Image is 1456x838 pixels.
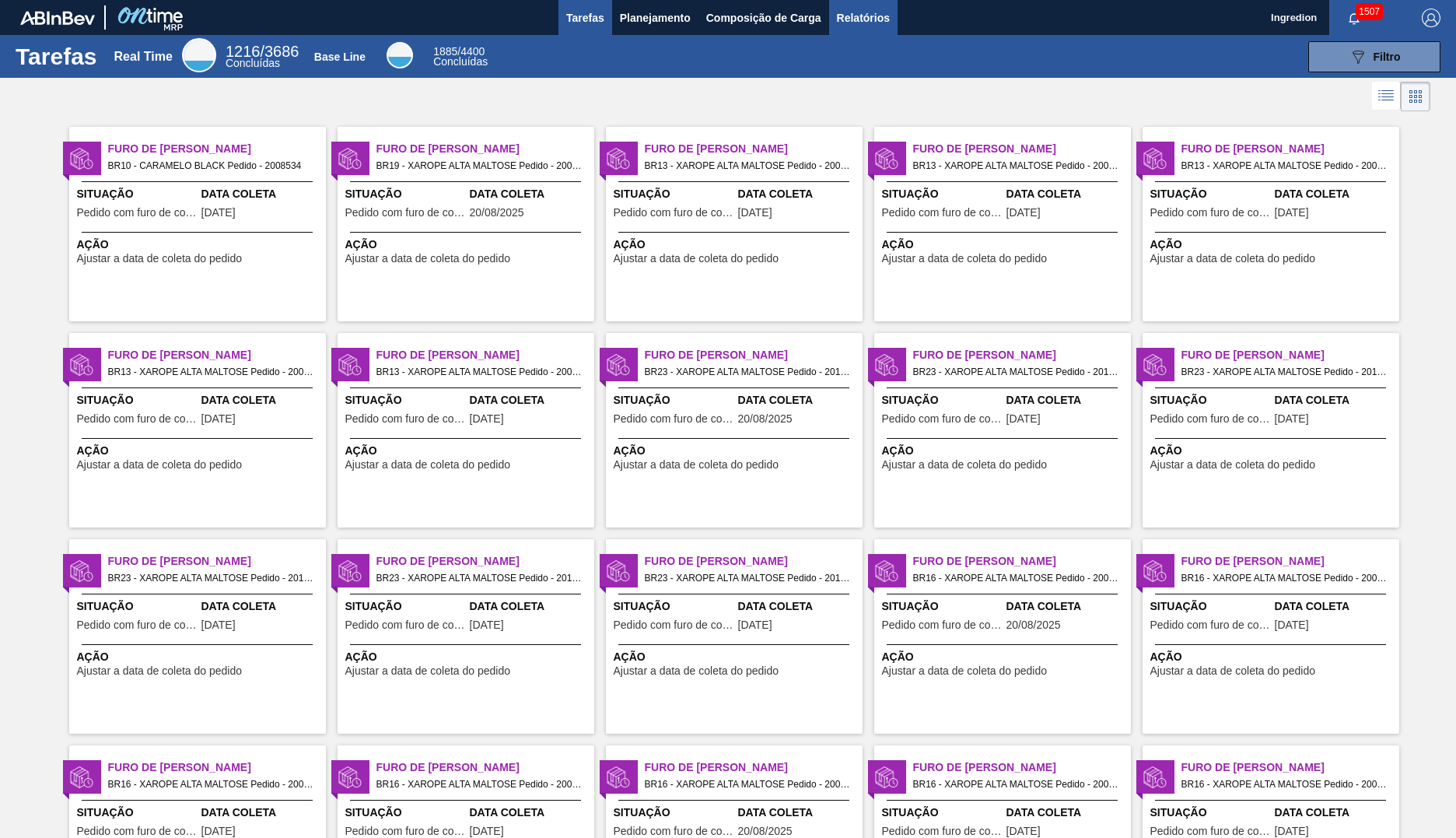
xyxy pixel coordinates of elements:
span: 20/08/2025 [470,207,524,219]
span: Ajustar a data de coleta do pedido [614,253,779,265]
span: Furo de Coleta [376,347,594,363]
span: Ação [882,443,1127,459]
span: Pedido com furo de coleta [345,619,466,631]
div: Base Line [314,51,366,63]
span: Data Coleta [1275,805,1395,821]
span: Ajustar a data de coleta do pedido [77,665,243,677]
div: Real Time [182,38,216,72]
span: Situação [77,598,198,615]
span: Data Coleta [1006,186,1127,202]
span: Ação [882,649,1127,665]
span: Pedido com furo de coleta [77,826,198,837]
span: Situação [1150,805,1271,821]
span: Pedido com furo de coleta [345,413,466,425]
span: Ajustar a data de coleta do pedido [1150,253,1316,265]
span: Furo de Coleta [645,141,863,157]
span: Ação [77,443,322,459]
span: 19/08/2025 [201,619,236,631]
span: BR23 - XAROPE ALTA MALTOSE Pedido - 2012035 [913,363,1118,380]
span: Ação [614,649,859,665]
div: Base Line [433,47,488,67]
span: BR23 - XAROPE ALTA MALTOSE Pedido - 2011910 [376,570,582,587]
div: Real Time [114,50,173,64]
span: Pedido com furo de coleta [77,207,198,219]
span: Tarefas [566,9,604,27]
span: 18/08/2025 [1006,207,1041,219]
span: BR23 - XAROPE ALTA MALTOSE Pedido - 2012037 [108,570,313,587]
img: status [607,147,630,170]
img: status [70,147,93,170]
span: Furo de Coleta [1181,141,1399,157]
span: Planejamento [620,9,691,27]
span: Data Coleta [1275,392,1395,408]
span: Ação [614,443,859,459]
span: Furo de Coleta [1181,347,1399,363]
span: 1885 [433,45,457,58]
span: BR19 - XAROPE ALTA MALTOSE Pedido - 2008317 [376,157,582,174]
span: Pedido com furo de coleta [345,826,466,837]
span: Ação [345,237,590,253]
span: Pedido com furo de coleta [614,619,734,631]
span: 18/08/2025 [1006,826,1041,837]
span: Situação [345,805,466,821]
span: 19/08/2025 [201,413,236,425]
span: 21/08/2025 [470,619,504,631]
span: Ação [345,649,590,665]
span: BR13 - XAROPE ALTA MALTOSE Pedido - 2008237 [1181,157,1387,174]
span: 20/08/2025 [1006,619,1061,631]
span: Pedido com furo de coleta [882,413,1003,425]
span: Pedido com furo de coleta [882,619,1003,631]
img: status [1143,766,1167,789]
span: 21/08/2025 [738,619,772,631]
span: Data Coleta [1275,186,1395,202]
img: status [875,147,898,170]
span: Data Coleta [470,186,590,202]
span: Situação [882,805,1003,821]
div: Base Line [387,42,413,68]
div: Visão em Cards [1401,82,1430,111]
span: Furo de Coleta [913,141,1131,157]
span: Data Coleta [738,805,859,821]
div: Visão em Lista [1372,82,1401,111]
span: Furo de Coleta [108,347,326,363]
span: Furo de Coleta [1181,759,1399,776]
span: Situação [1150,186,1271,202]
span: Data Coleta [1006,805,1127,821]
span: Ajustar a data de coleta do pedido [1150,459,1316,471]
span: 19/08/2025 [1275,619,1309,631]
span: BR16 - XAROPE ALTA MALTOSE Pedido - 2007292 [645,776,850,793]
span: Furo de Coleta [645,347,863,363]
img: status [338,559,362,583]
img: status [1143,147,1167,170]
span: Data Coleta [201,392,322,408]
span: Ajustar a data de coleta do pedido [882,665,1048,677]
span: Ação [1150,649,1395,665]
span: Data Coleta [1275,598,1395,615]
span: Pedido com furo de coleta [1150,826,1271,837]
span: BR16 - XAROPE ALTA MALTOSE Pedido - 2007289 [376,776,582,793]
span: Furo de Coleta [913,347,1131,363]
span: Composição de Carga [706,9,821,27]
img: status [875,353,898,377]
span: / 3686 [226,43,299,60]
span: Furo de Coleta [913,759,1131,776]
span: Ajustar a data de coleta do pedido [614,665,779,677]
span: Furo de Coleta [108,553,326,570]
span: Pedido com furo de coleta [77,413,198,425]
span: Ajustar a data de coleta do pedido [882,253,1048,265]
span: Situação [614,186,734,202]
img: status [875,766,898,789]
span: Ajustar a data de coleta do pedido [345,253,511,265]
span: BR16 - XAROPE ALTA MALTOSE Pedido - 2007282 [913,776,1118,793]
span: 19/08/2025 [1006,413,1041,425]
span: Furo de Coleta [645,553,863,570]
span: Data Coleta [1006,598,1127,615]
span: Situação [882,598,1003,615]
span: Data Coleta [1006,392,1127,408]
img: status [70,559,93,583]
img: status [338,766,362,789]
span: Relatórios [837,9,890,27]
span: Data Coleta [738,186,859,202]
span: Furo de Coleta [376,759,594,776]
span: Situação [345,186,466,202]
